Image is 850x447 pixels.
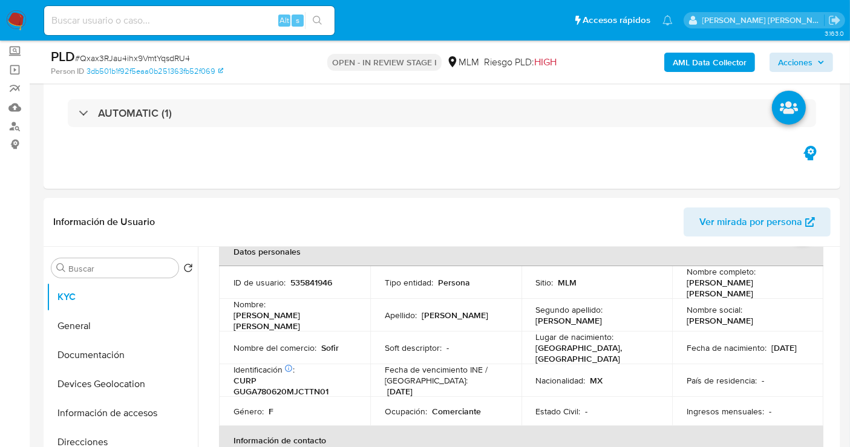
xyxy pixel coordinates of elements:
p: Segundo apellido : [536,304,603,315]
button: Devices Geolocation [47,370,198,399]
button: search-icon [305,12,330,29]
h3: AUTOMATIC (1) [98,106,172,120]
a: Salir [828,14,841,27]
p: Fecha de vencimiento INE / [GEOGRAPHIC_DATA] : [385,364,507,386]
p: [PERSON_NAME] [422,310,488,321]
p: ID de usuario : [234,277,286,288]
p: 535841946 [290,277,332,288]
p: Ingresos mensuales : [687,406,764,417]
p: [PERSON_NAME] [PERSON_NAME] [687,277,804,299]
p: Ocupación : [385,406,427,417]
button: Volver al orden por defecto [183,263,193,276]
p: nancy.sanchezgarcia@mercadolibre.com.mx [702,15,825,26]
b: Person ID [51,66,84,77]
p: Lugar de nacimiento : [536,331,614,342]
th: Datos personales [219,237,823,266]
p: [DATE] [387,386,413,397]
p: F [269,406,273,417]
p: [DATE] [771,342,797,353]
p: - [586,406,588,417]
a: 3db501b1f92f5eaa0b251363fb52f069 [87,66,223,77]
button: Buscar [56,263,66,273]
span: s [296,15,299,26]
p: MLM [558,277,577,288]
p: CURP GUGA780620MJCTTN01 [234,375,351,397]
p: [PERSON_NAME] [536,315,603,326]
p: Nombre completo : [687,266,756,277]
p: - [769,406,771,417]
button: Documentación [47,341,198,370]
span: HIGH [534,55,557,69]
span: Riesgo PLD: [484,56,557,69]
input: Buscar usuario o caso... [44,13,335,28]
button: AML Data Collector [664,53,755,72]
p: Sitio : [536,277,554,288]
span: Ver mirada por persona [699,207,802,237]
p: País de residencia : [687,375,757,386]
button: Acciones [770,53,833,72]
p: Nombre del comercio : [234,342,316,353]
button: KYC [47,282,198,312]
span: Accesos rápidos [583,14,650,27]
span: Alt [280,15,289,26]
p: [PERSON_NAME] [687,315,753,326]
b: PLD [51,47,75,66]
b: AML Data Collector [673,53,747,72]
p: Género : [234,406,264,417]
div: AUTOMATIC (1) [68,99,816,127]
p: [GEOGRAPHIC_DATA], [GEOGRAPHIC_DATA] [536,342,653,364]
p: OPEN - IN REVIEW STAGE I [327,54,442,71]
button: General [47,312,198,341]
p: Nombre social : [687,304,742,315]
div: MLM [446,56,479,69]
p: Fecha de nacimiento : [687,342,767,353]
span: Acciones [778,53,812,72]
span: # Qxax3RJau4ihx9VmtYqsdRU4 [75,52,190,64]
button: Información de accesos [47,399,198,428]
p: Tipo entidad : [385,277,433,288]
p: Comerciante [432,406,481,417]
p: Nacionalidad : [536,375,586,386]
p: Soft descriptor : [385,342,442,353]
p: Persona [438,277,470,288]
p: MX [590,375,603,386]
p: Sofir [321,342,339,353]
p: Apellido : [385,310,417,321]
span: 3.163.0 [825,28,844,38]
p: [PERSON_NAME] [PERSON_NAME] [234,310,351,331]
p: Identificación : [234,364,295,375]
p: Estado Civil : [536,406,581,417]
p: - [446,342,449,353]
button: Ver mirada por persona [684,207,831,237]
p: Nombre : [234,299,266,310]
input: Buscar [68,263,174,274]
h1: Información de Usuario [53,216,155,228]
a: Notificaciones [662,15,673,25]
p: - [762,375,764,386]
